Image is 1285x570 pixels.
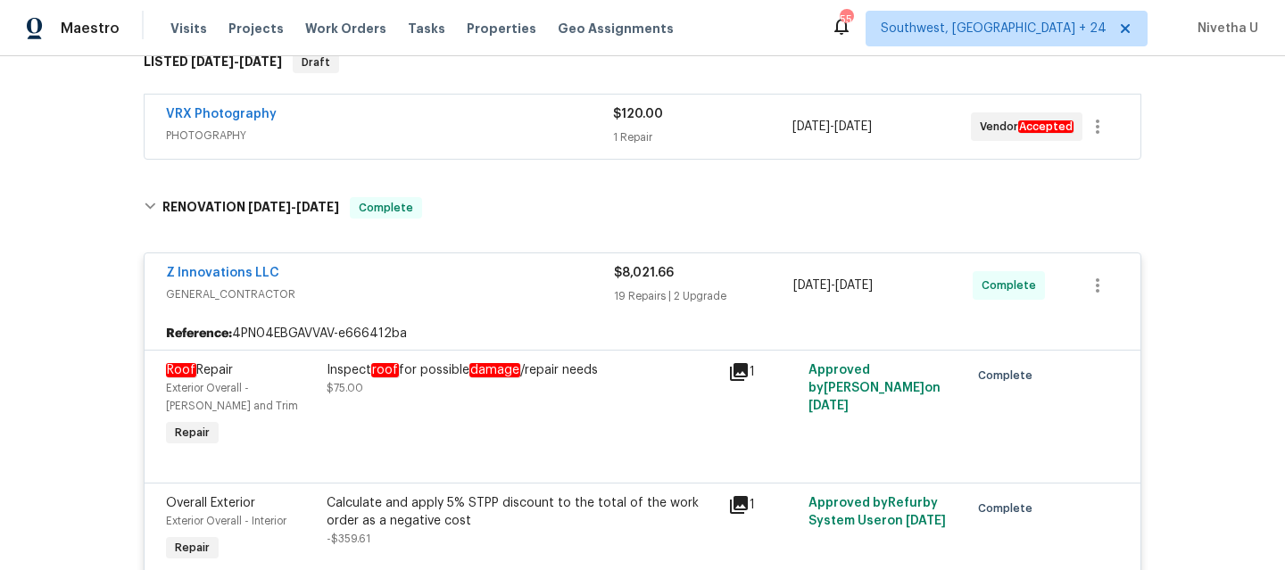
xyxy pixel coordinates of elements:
span: Visits [170,20,207,37]
span: [DATE] [239,55,282,68]
span: - [248,201,339,213]
h6: LISTED [144,52,282,73]
div: 554 [840,11,852,29]
span: Maestro [61,20,120,37]
div: RENOVATION [DATE]-[DATE]Complete [138,179,1147,236]
span: Nivetha U [1190,20,1258,37]
span: $8,021.66 [614,267,674,279]
span: Projects [228,20,284,37]
a: VRX Photography [166,108,277,120]
span: -$359.61 [327,533,370,544]
span: - [792,118,872,136]
span: Repair [166,363,233,377]
span: Approved by [PERSON_NAME] on [808,364,941,412]
span: [DATE] [808,400,849,412]
em: Accepted [1018,120,1074,133]
em: Roof [166,363,196,377]
span: Overall Exterior [166,497,255,509]
span: Properties [467,20,536,37]
span: [DATE] [248,201,291,213]
span: [DATE] [191,55,234,68]
span: [DATE] [792,120,830,133]
span: Draft [294,54,337,71]
span: Repair [168,424,217,442]
span: $75.00 [327,383,363,393]
div: Calculate and apply 5% STPP discount to the total of the work order as a negative cost [327,494,717,530]
div: LISTED [DATE]-[DATE]Draft [138,34,1147,91]
div: Inspect for possible /repair needs [327,361,717,379]
span: Vendor [980,118,1081,136]
span: Exterior Overall - Interior [166,516,286,526]
span: Repair [168,539,217,557]
span: $120.00 [613,108,663,120]
a: Z Innovations LLC [166,267,279,279]
div: 19 Repairs | 2 Upgrade [614,287,793,305]
div: 1 Repair [613,128,792,146]
div: 1 [728,494,798,516]
span: Southwest, [GEOGRAPHIC_DATA] + 24 [881,20,1107,37]
span: Geo Assignments [558,20,674,37]
span: Work Orders [305,20,386,37]
h6: RENOVATION [162,197,339,219]
span: Tasks [408,22,445,35]
span: [DATE] [906,515,946,527]
span: Complete [978,500,1040,517]
span: [DATE] [835,279,873,292]
div: 4PN04EBGAVVAV-e666412ba [145,318,1140,350]
span: [DATE] [834,120,872,133]
span: PHOTOGRAPHY [166,127,613,145]
b: Reference: [166,325,232,343]
span: - [191,55,282,68]
span: Complete [978,367,1040,384]
span: Approved by Refurby System User on [808,497,946,527]
span: - [793,277,873,294]
em: damage [469,363,520,377]
span: [DATE] [296,201,339,213]
span: Complete [352,199,420,217]
span: Complete [982,277,1043,294]
span: GENERAL_CONTRACTOR [166,285,614,303]
span: Exterior Overall - [PERSON_NAME] and Trim [166,383,298,411]
div: 1 [728,361,798,383]
em: roof [371,363,399,377]
span: [DATE] [793,279,831,292]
